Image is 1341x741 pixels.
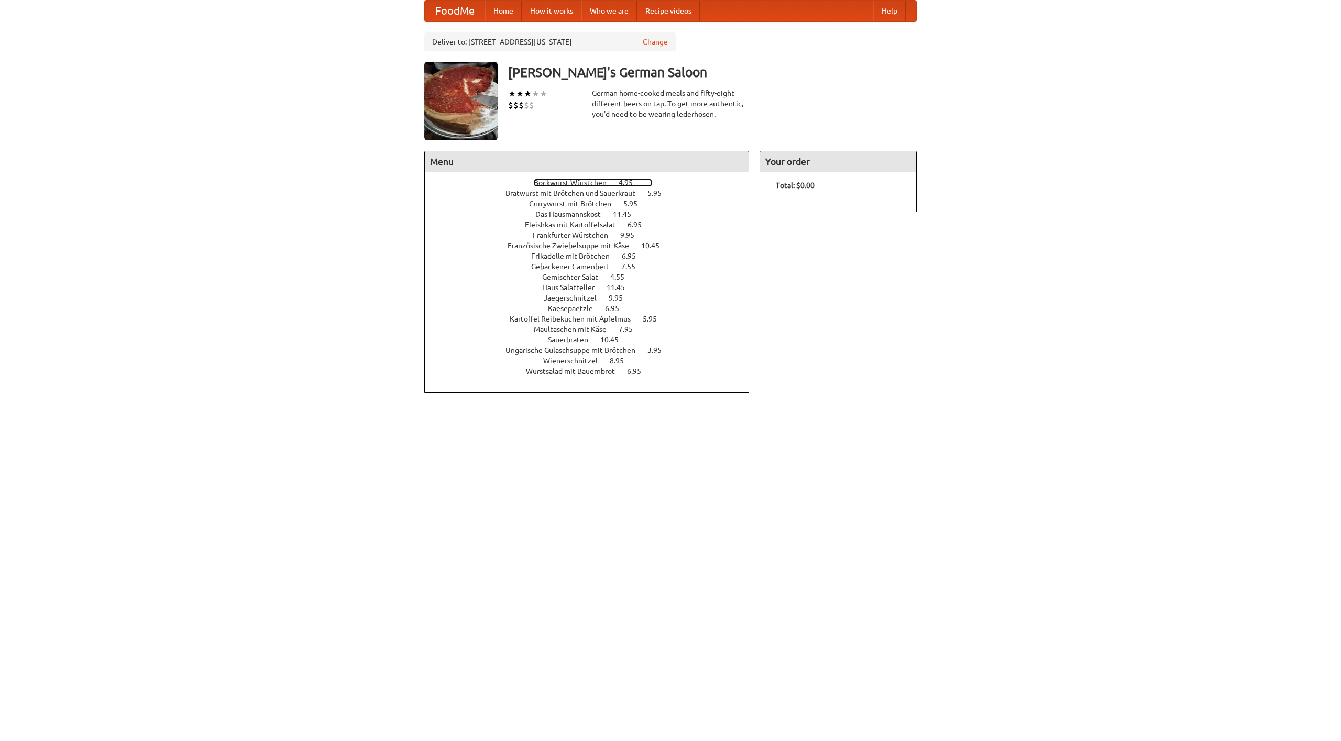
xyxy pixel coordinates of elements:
[526,367,661,375] a: Wurstsalad mit Bauernbrot 6.95
[543,357,643,365] a: Wienerschnitzel 8.95
[548,304,603,313] span: Kaesepaetzle
[605,304,630,313] span: 6.95
[522,1,581,21] a: How it works
[628,220,652,229] span: 6.95
[425,1,485,21] a: FoodMe
[485,1,522,21] a: Home
[543,357,608,365] span: Wienerschnitzel
[533,231,654,239] a: Frankfurter Würstchen 9.95
[505,189,646,197] span: Bratwurst mit Brötchen und Sauerkraut
[776,181,815,190] b: Total: $0.00
[643,37,668,47] a: Change
[637,1,700,21] a: Recipe videos
[531,252,655,260] a: Frikadelle mit Brötchen 6.95
[534,325,652,334] a: Maultaschen mit Käse 7.95
[600,336,629,344] span: 10.45
[609,294,633,302] span: 9.95
[542,273,644,281] a: Gemischter Salat 4.55
[621,262,646,271] span: 7.55
[508,241,640,250] span: Französische Zwiebelsuppe mit Käse
[623,200,648,208] span: 5.95
[508,99,513,111] li: $
[535,210,611,218] span: Das Hausmannskost
[424,32,676,51] div: Deliver to: [STREET_ADDRESS][US_STATE]
[524,88,532,99] li: ★
[516,88,524,99] li: ★
[532,88,540,99] li: ★
[508,88,516,99] li: ★
[519,99,524,111] li: $
[592,88,749,119] div: German home-cooked meals and fifty-eight different beers on tap. To get more authentic, you'd nee...
[526,367,625,375] span: Wurstsalad mit Bauernbrot
[534,325,617,334] span: Maultaschen mit Käse
[760,151,916,172] h4: Your order
[508,62,917,83] h3: [PERSON_NAME]'s German Saloon
[513,99,519,111] li: $
[544,294,607,302] span: Jaegerschnitzel
[424,62,498,140] img: angular.jpg
[620,231,645,239] span: 9.95
[508,241,679,250] a: Französische Zwiebelsuppe mit Käse 10.45
[524,99,529,111] li: $
[548,336,638,344] a: Sauerbraten 10.45
[647,346,672,355] span: 3.95
[534,179,617,187] span: Bockwurst Würstchen
[505,346,646,355] span: Ungarische Gulaschsuppe mit Brötchen
[510,315,676,323] a: Kartoffel Reibekuchen mit Apfelmus 5.95
[613,210,642,218] span: 11.45
[619,179,643,187] span: 4.95
[533,231,619,239] span: Frankfurter Würstchen
[525,220,661,229] a: Fleishkas mit Kartoffelsalat 6.95
[622,252,646,260] span: 6.95
[534,179,652,187] a: Bockwurst Würstchen 4.95
[540,88,547,99] li: ★
[542,283,605,292] span: Haus Salatteller
[581,1,637,21] a: Who we are
[529,200,657,208] a: Currywurst mit Brötchen 5.95
[529,99,534,111] li: $
[531,252,620,260] span: Frikadelle mit Brötchen
[607,283,635,292] span: 11.45
[647,189,672,197] span: 5.95
[619,325,643,334] span: 7.95
[542,273,609,281] span: Gemischter Salat
[531,262,655,271] a: Gebackener Camenbert 7.55
[548,304,639,313] a: Kaesepaetzle 6.95
[873,1,906,21] a: Help
[510,315,641,323] span: Kartoffel Reibekuchen mit Apfelmus
[542,283,644,292] a: Haus Salatteller 11.45
[505,346,681,355] a: Ungarische Gulaschsuppe mit Brötchen 3.95
[531,262,620,271] span: Gebackener Camenbert
[627,367,652,375] span: 6.95
[641,241,670,250] span: 10.45
[643,315,667,323] span: 5.95
[425,151,749,172] h4: Menu
[610,273,635,281] span: 4.55
[505,189,681,197] a: Bratwurst mit Brötchen und Sauerkraut 5.95
[529,200,622,208] span: Currywurst mit Brötchen
[610,357,634,365] span: 8.95
[544,294,642,302] a: Jaegerschnitzel 9.95
[535,210,651,218] a: Das Hausmannskost 11.45
[525,220,626,229] span: Fleishkas mit Kartoffelsalat
[548,336,599,344] span: Sauerbraten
